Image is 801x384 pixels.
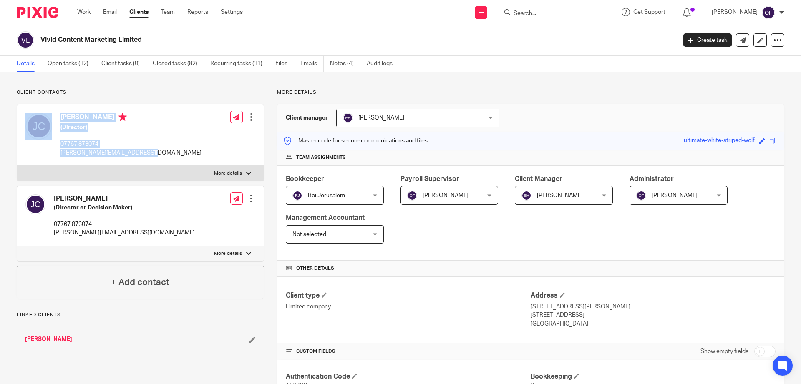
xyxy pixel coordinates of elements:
a: Clients [129,8,149,16]
p: [PERSON_NAME][EMAIL_ADDRESS][DOMAIN_NAME] [60,149,202,157]
h3: Client manager [286,114,328,122]
h4: Client type [286,291,531,300]
img: svg%3E [521,191,531,201]
span: Management Accountant [286,214,365,221]
div: ultimate-white-striped-wolf [684,136,755,146]
h2: Vivid Content Marketing Limited [40,36,545,44]
p: Client contacts [17,89,264,96]
h4: Address [531,291,776,300]
p: [STREET_ADDRESS] [531,311,776,319]
h4: CUSTOM FIELDS [286,348,531,355]
a: Client tasks (0) [101,56,146,72]
a: Emails [300,56,324,72]
img: svg%3E [762,6,775,19]
span: Get Support [633,9,665,15]
h4: Authentication Code [286,372,531,381]
h4: [PERSON_NAME] [60,113,202,123]
a: Email [103,8,117,16]
p: [STREET_ADDRESS][PERSON_NAME] [531,303,776,311]
span: Administrator [630,175,674,182]
img: svg%3E [636,191,646,201]
a: Open tasks (12) [48,56,95,72]
a: Reports [187,8,208,16]
img: svg%3E [17,31,34,49]
a: Audit logs [367,56,399,72]
a: Settings [221,8,243,16]
p: 07767 873074 [54,220,195,229]
span: Client Manager [515,175,562,182]
i: Primary [118,113,127,121]
span: Bookkeeper [286,175,324,182]
span: [PERSON_NAME] [423,193,469,198]
h5: (Director) [60,123,202,132]
span: [PERSON_NAME] [537,193,583,198]
a: Recurring tasks (11) [210,56,269,72]
a: Create task [683,33,732,47]
img: svg%3E [343,113,353,123]
p: 07767 873074 [60,140,202,148]
img: svg%3E [292,191,302,201]
a: [PERSON_NAME] [25,335,72,343]
p: Master code for secure communications and files [284,137,428,145]
a: Details [17,56,41,72]
a: Notes (4) [330,56,360,72]
span: Not selected [292,231,326,237]
p: More details [214,250,242,257]
p: More details [277,89,784,96]
h4: + Add contact [111,276,169,289]
img: svg%3E [25,194,45,214]
p: Linked clients [17,312,264,318]
a: Files [275,56,294,72]
p: [PERSON_NAME] [712,8,758,16]
h5: (Director or Decision Maker) [54,203,195,212]
h4: Bookkeeping [531,372,776,381]
p: More details [214,170,242,177]
label: Show empty fields [700,347,748,356]
span: [PERSON_NAME] [652,193,698,198]
p: [GEOGRAPHIC_DATA] [531,320,776,328]
p: Limited company [286,303,531,311]
a: Work [77,8,91,16]
img: svg%3E [407,191,417,201]
h4: [PERSON_NAME] [54,194,195,203]
span: [PERSON_NAME] [358,115,404,121]
img: svg%3E [25,113,52,140]
span: Roi Jerusalem [308,193,345,198]
span: Team assignments [296,154,346,161]
input: Search [513,10,588,18]
a: Closed tasks (82) [153,56,204,72]
span: Payroll Supervisor [400,175,459,182]
p: [PERSON_NAME][EMAIL_ADDRESS][DOMAIN_NAME] [54,229,195,237]
img: Pixie [17,7,58,18]
span: Other details [296,265,334,272]
a: Team [161,8,175,16]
